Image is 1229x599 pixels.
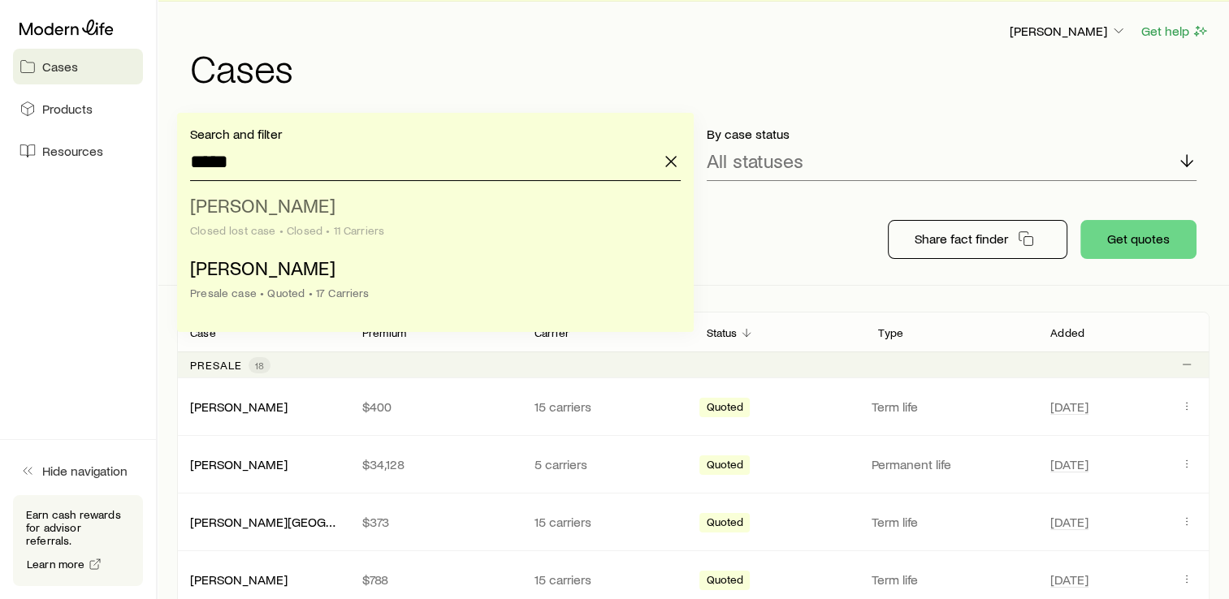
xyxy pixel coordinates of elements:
[190,48,1210,87] h1: Cases
[362,514,508,530] p: $373
[362,399,508,415] p: $400
[190,326,216,339] p: Case
[190,514,336,531] div: [PERSON_NAME][GEOGRAPHIC_DATA]
[706,326,737,339] p: Status
[190,514,409,529] a: [PERSON_NAME][GEOGRAPHIC_DATA]
[534,571,681,588] p: 15 carriers
[42,463,128,479] span: Hide navigation
[706,458,743,475] span: Quoted
[190,256,335,279] span: [PERSON_NAME]
[1010,23,1127,39] p: [PERSON_NAME]
[706,400,743,417] span: Quoted
[362,571,508,588] p: $788
[872,399,1031,415] p: Term life
[872,456,1031,472] p: Permanent life
[362,456,508,472] p: $34,128
[255,359,264,372] span: 18
[190,399,288,414] a: [PERSON_NAME]
[1050,326,1084,339] p: Added
[872,571,1031,588] p: Term life
[13,49,143,84] a: Cases
[190,287,671,299] div: Presale case • Quoted • 17 Carriers
[42,143,103,159] span: Resources
[190,250,671,312] li: Kurtz, Rachel
[26,508,130,547] p: Earn cash rewards for advisor referrals.
[1140,22,1210,41] button: Get help
[534,399,681,415] p: 15 carriers
[190,456,288,473] div: [PERSON_NAME]
[42,58,78,75] span: Cases
[915,231,1008,247] p: Share fact finder
[1009,22,1127,41] button: [PERSON_NAME]
[706,573,743,590] span: Quoted
[534,514,681,530] p: 15 carriers
[1050,571,1088,588] span: [DATE]
[362,326,406,339] p: Premium
[190,126,681,142] p: Search and filter
[190,224,671,237] div: Closed lost case • Closed • 11 Carriers
[534,326,569,339] p: Carrier
[27,558,85,570] span: Learn more
[1080,220,1197,259] button: Get quotes
[13,453,143,489] button: Hide navigation
[534,456,681,472] p: 5 carriers
[190,571,288,588] div: [PERSON_NAME]
[1050,456,1088,472] span: [DATE]
[190,359,242,372] p: Presale
[13,91,143,127] a: Products
[190,571,288,587] a: [PERSON_NAME]
[706,515,743,532] span: Quoted
[707,126,1197,142] p: By case status
[190,456,288,472] a: [PERSON_NAME]
[190,187,671,250] li: Kurtz, Rachel
[1050,399,1088,415] span: [DATE]
[190,193,335,217] span: [PERSON_NAME]
[13,133,143,169] a: Resources
[878,326,903,339] p: Type
[1050,514,1088,530] span: [DATE]
[872,514,1031,530] p: Term life
[707,149,803,172] p: All statuses
[13,495,143,586] div: Earn cash rewards for advisor referrals.Learn more
[190,399,288,416] div: [PERSON_NAME]
[42,101,93,117] span: Products
[888,220,1067,259] button: Share fact finder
